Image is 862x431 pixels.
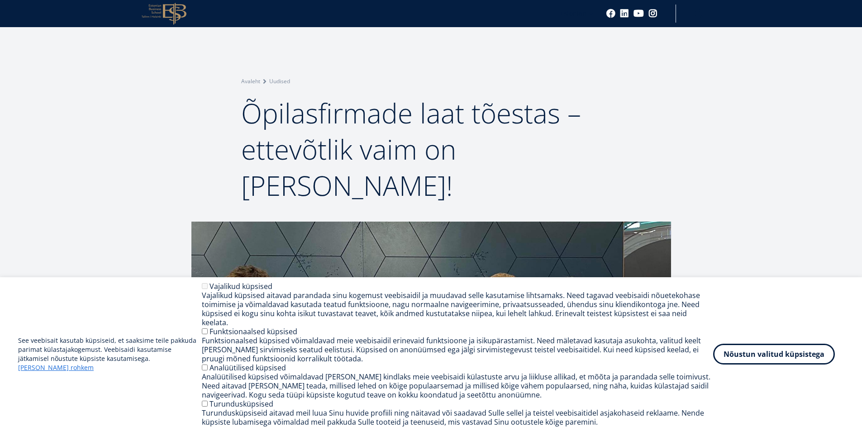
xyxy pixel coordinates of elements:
[713,344,835,365] button: Nõustun valitud küpsistega
[648,9,657,18] a: Instagram
[202,336,713,363] div: Funktsionaalsed küpsised võimaldavad meie veebisaidil erinevaid funktsioone ja isikupärastamist. ...
[210,327,297,336] label: Funktsionaalsed küpsised
[606,9,615,18] a: Facebook
[620,9,629,18] a: Linkedin
[210,281,272,291] label: Vajalikud küpsised
[633,9,644,18] a: Youtube
[18,363,94,372] a: [PERSON_NAME] rohkem
[18,336,202,372] p: See veebisait kasutab küpsiseid, et saaksime teile pakkuda parimat külastajakogemust. Veebisaidi ...
[210,363,286,373] label: Analüütilised küpsised
[241,95,581,204] span: Õpilasfirmade laat tõestas – ettevõtlik vaim on [PERSON_NAME]!
[210,399,273,409] label: Turundusküpsised
[269,77,290,86] a: Uudised
[202,291,713,327] div: Vajalikud küpsised aitavad parandada sinu kogemust veebisaidil ja muudavad selle kasutamise lihts...
[202,372,713,399] div: Analüütilised küpsised võimaldavad [PERSON_NAME] kindlaks meie veebisaidi külastuste arvu ja liik...
[202,408,713,426] div: Turundusküpsiseid aitavad meil luua Sinu huvide profiili ning näitavad või saadavad Sulle sellel ...
[241,77,260,86] a: Avaleht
